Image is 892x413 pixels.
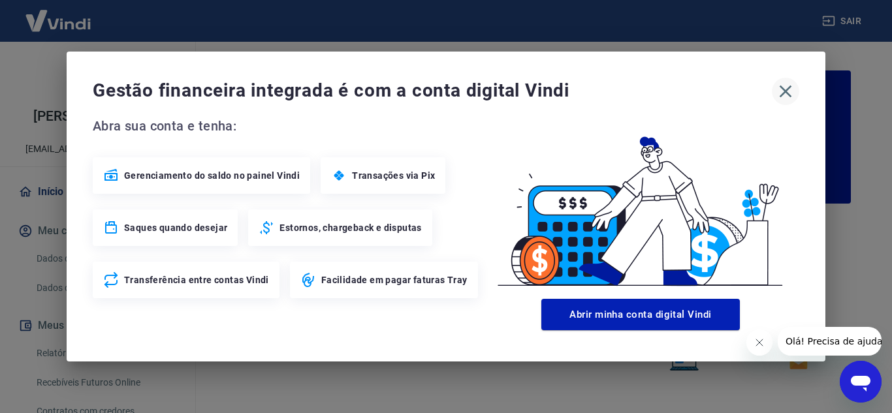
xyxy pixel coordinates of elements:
span: Abra sua conta e tenha: [93,115,482,136]
span: Gestão financeira integrada é com a conta digital Vindi [93,78,772,104]
span: Olá! Precisa de ajuda? [8,9,110,20]
span: Gerenciamento do saldo no painel Vindi [124,169,300,182]
span: Transações via Pix [352,169,435,182]
span: Transferência entre contas Vindi [124,273,269,286]
iframe: Mensagem da empresa [778,327,882,356]
img: Good Billing [482,115,799,294]
span: Saques quando desejar [124,221,227,234]
iframe: Fechar mensagem [746,329,773,356]
span: Estornos, chargeback e disputas [279,221,421,234]
button: Abrir minha conta digital Vindi [541,299,740,330]
iframe: Botão para abrir a janela de mensagens [840,361,882,403]
span: Facilidade em pagar faturas Tray [321,273,468,286]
